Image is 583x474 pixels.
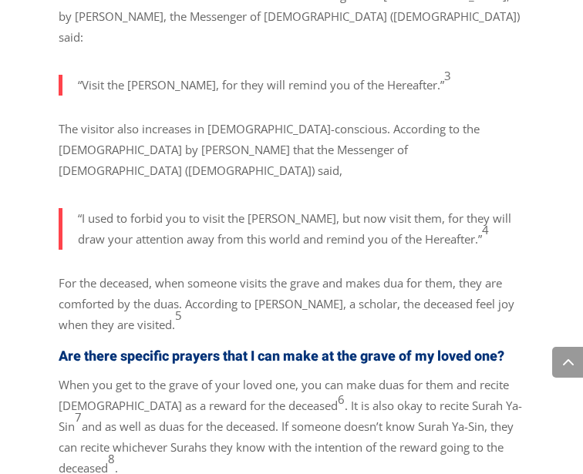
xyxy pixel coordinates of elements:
sup: 8 [108,451,115,466]
p: “I used to forbid you to visit the [PERSON_NAME], but now visit them, for they will draw your att... [78,208,525,250]
sup: 6 [338,392,345,407]
p: The visitor also increases in [DEMOGRAPHIC_DATA]-conscious. According to the [DEMOGRAPHIC_DATA] b... [59,119,525,193]
sup: 5 [175,308,182,323]
sup: 4 [482,222,489,237]
sup: 3 [444,68,451,83]
h3: Are there specific prayers that I can make at the grave of my loved one? [59,347,525,374]
p: “Visit the [PERSON_NAME], for they will remind you of the Hereafter.” [78,75,525,96]
p: For the deceased, when someone visits the grave and makes dua for them, they are comforted by the... [59,273,525,347]
sup: 7 [75,409,82,425]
